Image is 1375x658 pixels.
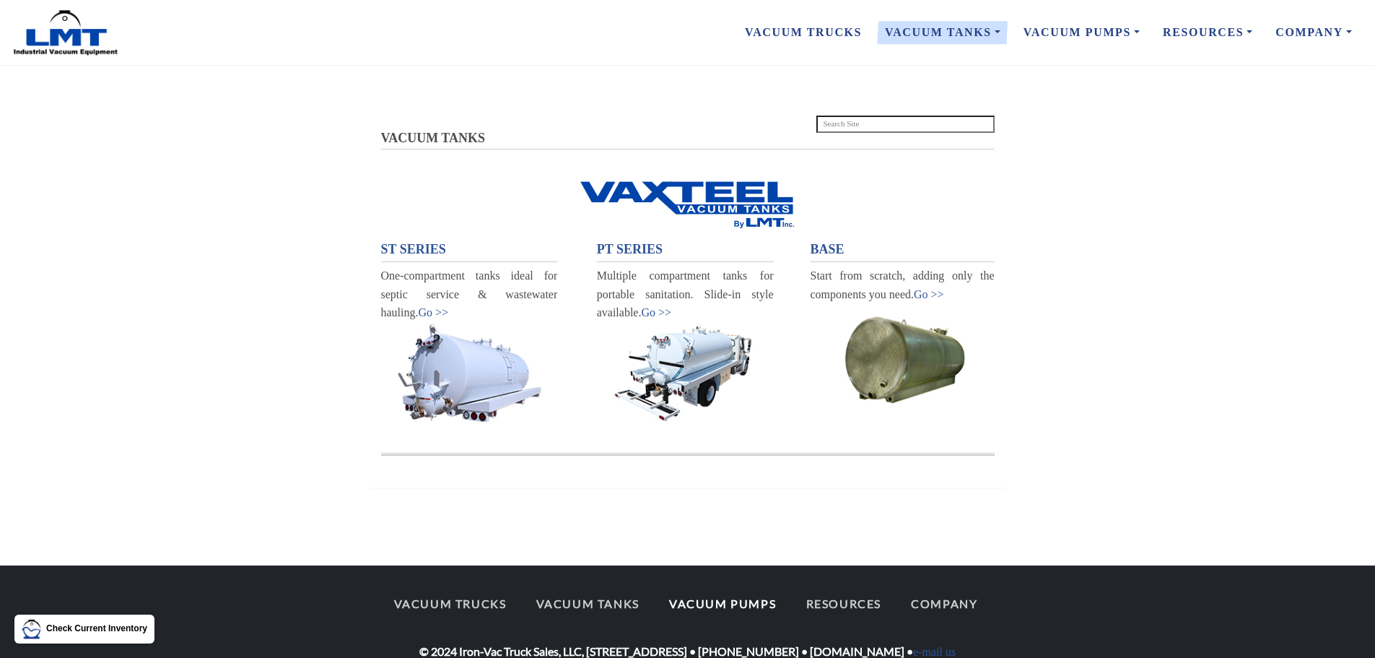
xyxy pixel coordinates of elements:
p: Check Current Inventory [46,622,147,636]
a: ST SERIES [381,239,558,260]
img: Stacks Image 111527 [577,178,798,230]
a: Vacuum Pumps [656,589,789,619]
a: e-mail us [913,646,956,658]
a: Resources [1151,17,1264,48]
a: Vacuum Trucks [381,589,520,619]
span: PT SERIES [597,242,663,256]
div: Multiple compartment tanks for portable sanitation. Slide-in style available. [597,267,774,322]
img: Stacks Image 9321 [811,303,995,410]
span: VACUUM TANKS [381,131,486,145]
a: BASE [811,239,995,260]
a: Vacuum Tanks [390,178,985,230]
img: LMT [12,9,120,56]
a: Go >> [914,288,944,300]
a: Company [1264,17,1363,48]
a: Company [898,589,990,619]
img: Stacks Image 9319 [597,322,774,424]
a: ST - Septic Service [381,322,558,424]
img: Stacks Image 12027 [381,453,995,456]
a: Go >> [419,306,449,319]
img: Stacks Image 9317 [381,322,558,424]
a: Go >> [641,306,671,319]
input: Search Site [816,116,995,133]
a: Vacuum Pumps [1012,17,1151,48]
div: One-compartment tanks ideal for septic service & wastewater hauling. [381,267,558,322]
img: LMT Icon [22,619,42,639]
a: Resources [793,589,894,619]
a: Base Tanks [811,303,995,410]
span: BASE [811,242,844,256]
a: Vacuum Tanks [523,589,652,619]
a: Vacuum Trucks [733,17,873,48]
a: Vacuum Tanks [873,17,1012,48]
a: PT - Portable Sanitation [597,322,774,424]
div: Start from scratch, adding only the components you need. [811,267,995,303]
a: PT SERIES [597,239,774,260]
span: ST SERIES [381,242,446,256]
